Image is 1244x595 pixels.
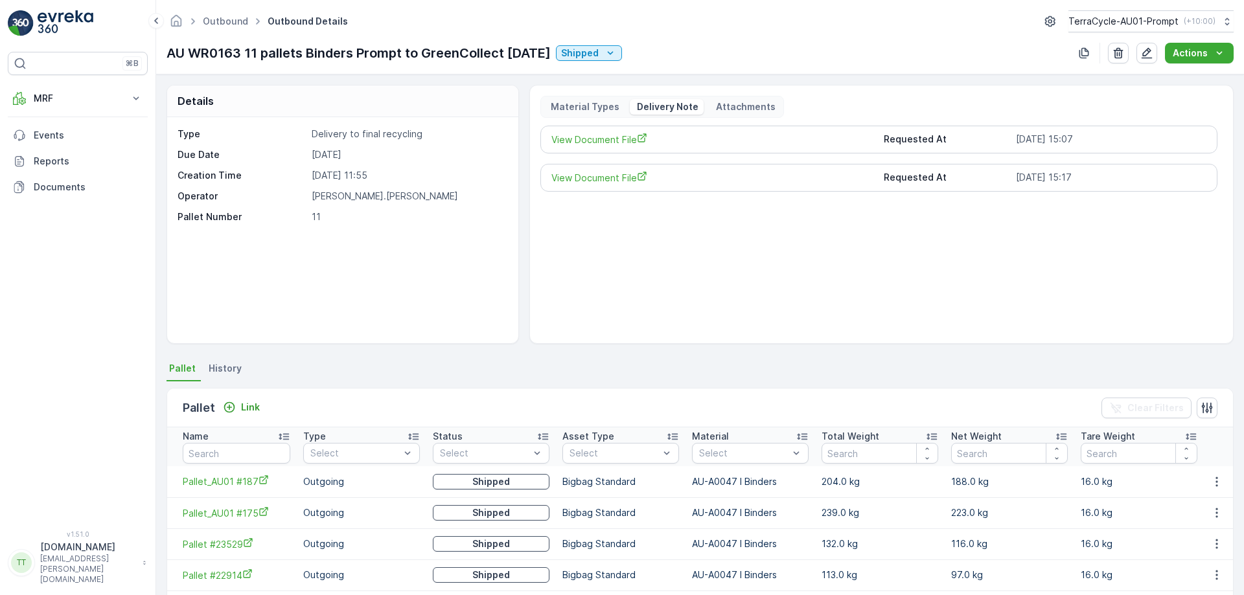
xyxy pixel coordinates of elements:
p: 11 [312,210,505,223]
p: AU WR0163 11 pallets Binders Prompt to GreenCollect [DATE] [167,43,551,63]
p: 223.0 kg [951,506,1068,519]
p: [EMAIL_ADDRESS][PERSON_NAME][DOMAIN_NAME] [40,554,136,585]
p: Shipped [472,506,510,519]
p: Due Date [178,148,306,161]
button: Shipped [433,505,549,521]
a: Pallet_AU01 #187 [183,475,290,488]
p: Net Weight [951,430,1002,443]
p: 16.0 kg [1081,537,1197,550]
p: 188.0 kg [951,475,1068,488]
p: 113.0 kg [822,568,938,581]
p: Clear Filters [1127,401,1184,414]
input: Search [951,443,1068,464]
p: Status [433,430,463,443]
p: Requested At [884,171,1011,185]
div: TT [11,552,32,573]
p: Asset Type [562,430,614,443]
p: Bigbag Standard [562,537,679,550]
a: Pallet_AU01 #175 [183,506,290,520]
p: ⌘B [126,58,139,69]
p: AU-A0047 I Binders [692,506,809,519]
a: Homepage [169,19,183,30]
p: [DATE] 15:17 [1016,171,1206,185]
input: Search [1081,443,1197,464]
button: Link [218,399,265,415]
a: Events [8,122,148,148]
p: [PERSON_NAME].[PERSON_NAME] [312,190,505,203]
p: Outgoing [303,568,420,581]
p: Shipped [472,537,510,550]
p: 239.0 kg [822,506,938,519]
p: Actions [1173,47,1208,60]
p: Outgoing [303,506,420,519]
p: Name [183,430,209,443]
button: Shipped [556,45,622,61]
p: Requested At [884,133,1011,146]
p: AU-A0047 I Binders [692,537,809,550]
p: [DATE] 11:55 [312,169,505,182]
span: Pallet [169,362,196,375]
button: Shipped [433,567,549,583]
input: Search [822,443,938,464]
p: Operator [178,190,306,203]
p: Delivery to final recycling [312,128,505,140]
button: Shipped [433,536,549,552]
p: Select [570,447,659,460]
p: Delivery Note [635,100,698,113]
p: Material Types [549,100,619,113]
p: 16.0 kg [1081,506,1197,519]
p: 204.0 kg [822,475,938,488]
p: TerraCycle-AU01-Prompt [1068,15,1179,28]
p: [DOMAIN_NAME] [40,541,136,554]
p: 116.0 kg [951,537,1068,550]
p: 97.0 kg [951,568,1068,581]
button: Shipped [433,474,549,489]
p: Total Weight [822,430,879,443]
p: Pallet Number [178,210,306,223]
p: 132.0 kg [822,537,938,550]
p: AU-A0047 I Binders [692,475,809,488]
p: Outgoing [303,537,420,550]
p: Attachments [714,100,776,113]
a: View Document File [551,133,874,146]
button: MRF [8,85,148,111]
span: Outbound Details [265,15,351,28]
button: TerraCycle-AU01-Prompt(+10:00) [1068,10,1234,32]
p: Bigbag Standard [562,475,679,488]
button: Actions [1165,43,1234,63]
p: Shipped [561,47,599,60]
p: Shipped [472,475,510,488]
p: Details [178,93,214,109]
p: Documents [34,181,143,194]
p: 16.0 kg [1081,475,1197,488]
p: Link [241,401,260,414]
p: Creation Time [178,169,306,182]
a: View Document File [551,171,874,185]
p: AU-A0047 I Binders [692,568,809,581]
p: [DATE] 15:07 [1016,133,1206,146]
p: Tare Weight [1081,430,1135,443]
button: Clear Filters [1101,398,1192,418]
img: logo_light-DOdMpM7g.png [38,10,93,36]
p: Reports [34,155,143,168]
p: Select [440,447,529,460]
p: Select [699,447,789,460]
p: Select [310,447,400,460]
a: Reports [8,148,148,174]
p: Events [34,129,143,142]
span: v 1.51.0 [8,530,148,538]
a: Documents [8,174,148,200]
p: Shipped [472,568,510,581]
p: [DATE] [312,148,505,161]
a: Pallet #23529 [183,537,290,551]
p: Type [178,128,306,140]
p: Bigbag Standard [562,568,679,581]
button: TT[DOMAIN_NAME][EMAIL_ADDRESS][PERSON_NAME][DOMAIN_NAME] [8,541,148,585]
a: Outbound [203,16,248,27]
input: Search [183,443,290,464]
p: Material [692,430,729,443]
